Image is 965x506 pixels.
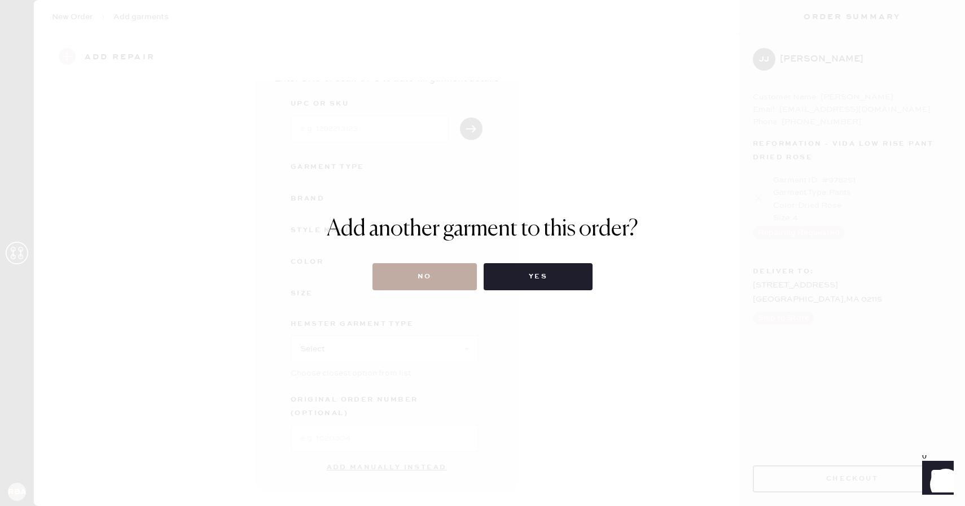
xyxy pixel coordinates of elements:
[327,216,638,243] h1: Add another garment to this order?
[372,263,477,290] button: No
[911,455,960,504] iframe: Front Chat
[484,263,593,290] button: Yes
